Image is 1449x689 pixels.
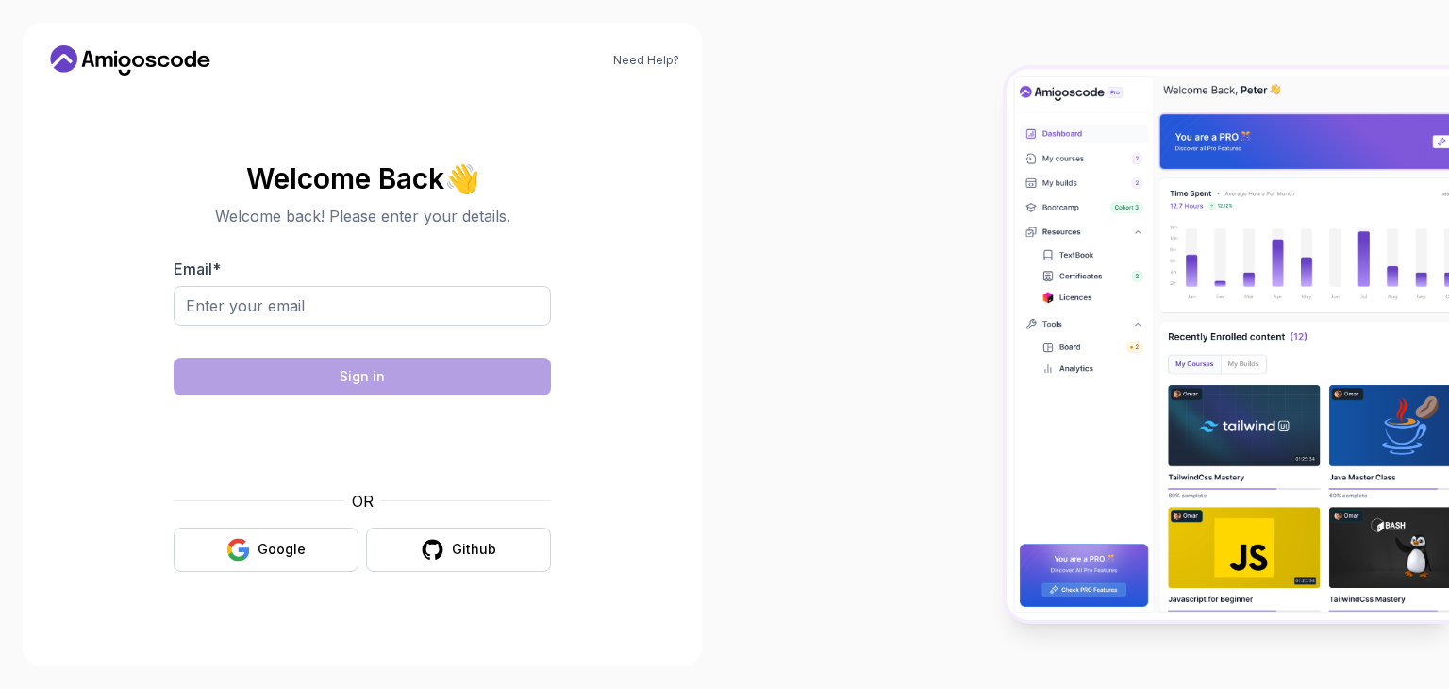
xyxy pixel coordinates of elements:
[1007,69,1449,620] img: Amigoscode Dashboard
[340,367,385,386] div: Sign in
[174,260,221,278] label: Email *
[220,407,505,479] iframe: Widget contenente la casella di controllo per la sfida di sicurezza hCaptcha
[45,45,215,76] a: Home link
[443,162,478,193] span: 👋
[613,53,679,68] a: Need Help?
[258,540,306,559] div: Google
[174,286,551,326] input: Enter your email
[452,540,496,559] div: Github
[174,358,551,395] button: Sign in
[174,205,551,227] p: Welcome back! Please enter your details.
[174,528,358,572] button: Google
[174,163,551,193] h2: Welcome Back
[366,528,551,572] button: Github
[352,490,374,513] p: OR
